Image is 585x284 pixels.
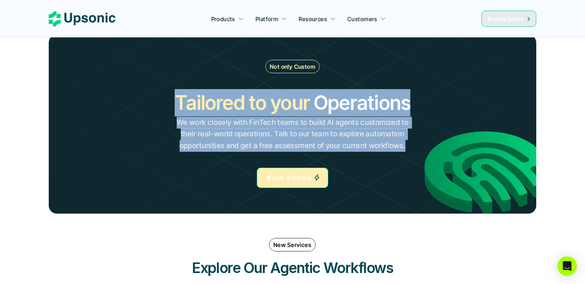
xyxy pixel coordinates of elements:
span: Book a Demo [488,15,524,22]
span: Book a Demo [267,174,311,182]
p: We work closely with FinTech teams to build AI agents customized to their real-world operations. ... [175,117,410,152]
div: Open Intercom Messenger [557,256,577,276]
p: Resources [299,15,327,23]
p: Platform [256,15,278,23]
p: Products [211,15,235,23]
h3: Explore Our Agentic Workflows [171,258,414,278]
a: Book a Demo [257,168,328,188]
h2: Operations [314,89,410,116]
a: Book a Demo [481,11,536,27]
p: New Services [273,240,311,249]
p: Customers [347,15,377,23]
p: Not only Custom [270,62,315,71]
a: Products [206,11,249,26]
h2: Tailored to your [175,89,309,116]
